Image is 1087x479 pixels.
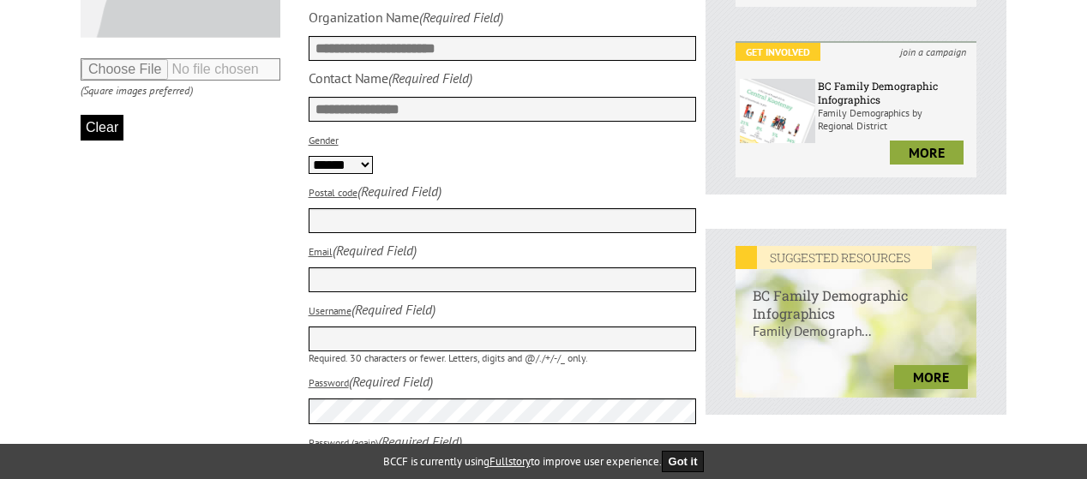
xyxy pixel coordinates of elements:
em: SUGGESTED RESOURCES [736,246,932,269]
label: Username [309,304,351,317]
div: Organization Name [309,9,419,26]
i: (Required Field) [378,433,462,450]
button: Clear [81,115,123,141]
i: (Required Field) [388,69,472,87]
h6: BC Family Demographic Infographics [818,79,972,106]
label: Gender [309,134,339,147]
a: more [894,365,968,389]
i: (Required Field) [349,373,433,390]
em: Get Involved [736,43,820,61]
i: (Required Field) [333,242,417,259]
i: (Required Field) [419,9,503,26]
i: (Square images preferred) [81,83,193,98]
p: Family Demograph... [736,322,976,356]
a: more [890,141,964,165]
label: Postal code [309,186,357,199]
button: Got it [662,451,705,472]
h6: BC Family Demographic Infographics [736,269,976,322]
label: Password (again) [309,436,378,449]
div: Contact Name [309,69,388,87]
a: Fullstory [489,454,531,469]
p: Family Demographics by Regional District [818,106,972,132]
i: join a campaign [890,43,976,61]
label: Email [309,245,333,258]
label: Password [309,376,349,389]
i: (Required Field) [357,183,441,200]
p: Required. 30 characters or fewer. Letters, digits and @/./+/-/_ only. [309,351,697,364]
i: (Required Field) [351,301,435,318]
